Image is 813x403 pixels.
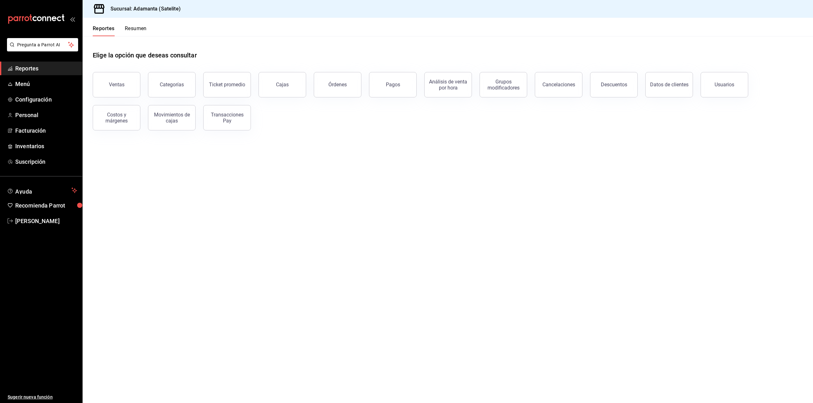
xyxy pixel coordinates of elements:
[93,25,115,36] button: Reportes
[125,25,147,36] button: Resumen
[535,72,582,97] button: Cancelaciones
[424,72,472,97] button: Análisis de venta por hora
[15,201,77,210] span: Recomienda Parrot
[8,394,77,400] span: Sugerir nueva función
[15,80,77,88] span: Menú
[601,82,627,88] div: Descuentos
[7,38,78,51] button: Pregunta a Parrot AI
[386,82,400,88] div: Pagos
[715,82,734,88] div: Usuarios
[314,72,361,97] button: Órdenes
[276,81,289,89] div: Cajas
[148,105,196,130] button: Movimientos de cajas
[148,72,196,97] button: Categorías
[93,25,147,36] div: navigation tabs
[207,112,247,124] div: Transacciones Pay
[369,72,417,97] button: Pagos
[109,82,124,88] div: Ventas
[328,82,347,88] div: Órdenes
[70,17,75,22] button: open_drawer_menu
[15,95,77,104] span: Configuración
[203,72,251,97] button: Ticket promedio
[650,82,689,88] div: Datos de clientes
[93,50,197,60] h1: Elige la opción que deseas consultar
[701,72,748,97] button: Usuarios
[259,72,306,97] a: Cajas
[105,5,181,13] h3: Sucursal: Adamanta (Satelite)
[152,112,191,124] div: Movimientos de cajas
[15,111,77,119] span: Personal
[590,72,638,97] button: Descuentos
[97,112,136,124] div: Costos y márgenes
[160,82,184,88] div: Categorías
[15,142,77,150] span: Inventarios
[542,82,575,88] div: Cancelaciones
[4,46,78,53] a: Pregunta a Parrot AI
[484,79,523,91] div: Grupos modificadores
[15,126,77,135] span: Facturación
[93,72,140,97] button: Ventas
[15,217,77,225] span: [PERSON_NAME]
[17,42,68,48] span: Pregunta a Parrot AI
[480,72,527,97] button: Grupos modificadores
[203,105,251,130] button: Transacciones Pay
[209,82,245,88] div: Ticket promedio
[15,157,77,166] span: Suscripción
[15,187,69,194] span: Ayuda
[15,64,77,73] span: Reportes
[93,105,140,130] button: Costos y márgenes
[645,72,693,97] button: Datos de clientes
[428,79,468,91] div: Análisis de venta por hora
